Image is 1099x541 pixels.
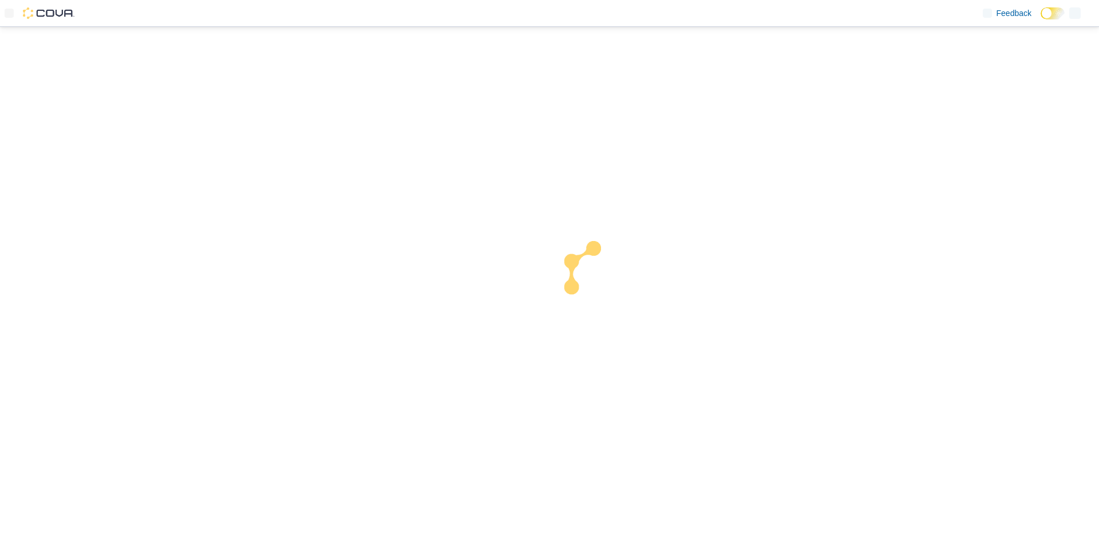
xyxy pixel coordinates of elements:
img: Cova [23,7,74,19]
a: Feedback [978,2,1036,25]
span: Feedback [997,7,1031,19]
img: cova-loader [549,232,635,318]
input: Dark Mode [1041,7,1065,19]
span: Dark Mode [1041,19,1041,20]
